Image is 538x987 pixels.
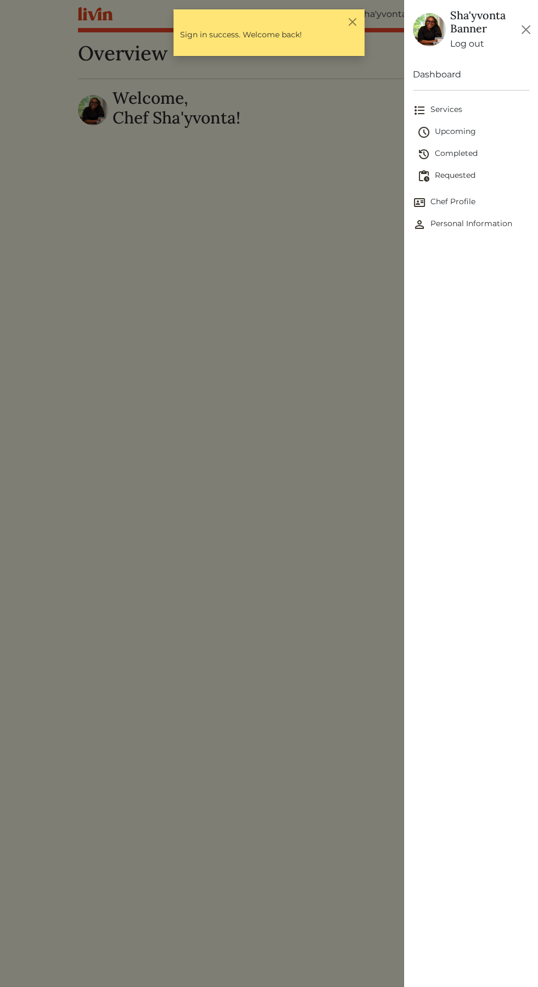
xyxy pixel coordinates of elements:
[413,214,529,235] a: Personal InformationPersonal Information
[413,196,426,209] img: Chef Profile
[417,148,529,161] span: Completed
[413,104,426,117] img: format_list_bulleted-ebc7f0161ee23162107b508e562e81cd567eeab2455044221954b09d19068e74.svg
[413,192,529,214] a: Chef ProfileChef Profile
[450,9,518,35] h5: Sha'yvonta Banner
[417,143,529,165] a: Completed
[413,99,529,121] a: Services
[413,68,529,81] a: Dashboard
[413,218,426,231] img: Personal Information
[413,218,529,231] span: Personal Information
[413,13,446,46] img: d366a2884c9401e74fb450b916da18b8
[518,21,534,38] button: Close
[417,170,430,183] img: pending_actions-fd19ce2ea80609cc4d7bbea353f93e2f363e46d0f816104e4e0650fdd7f915cf.svg
[450,37,518,51] a: Log out
[417,170,529,183] span: Requested
[417,126,430,139] img: schedule-fa401ccd6b27cf58db24c3bb5584b27dcd8bd24ae666a918e1c6b4ae8c451a22.svg
[413,104,529,117] span: Services
[417,126,529,139] span: Upcoming
[417,121,529,143] a: Upcoming
[417,165,529,187] a: Requested
[346,16,358,27] button: Close
[417,148,430,161] img: history-2b446bceb7e0f53b931186bf4c1776ac458fe31ad3b688388ec82af02103cd45.svg
[180,29,358,41] p: Sign in success. Welcome back!
[413,196,529,209] span: Chef Profile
